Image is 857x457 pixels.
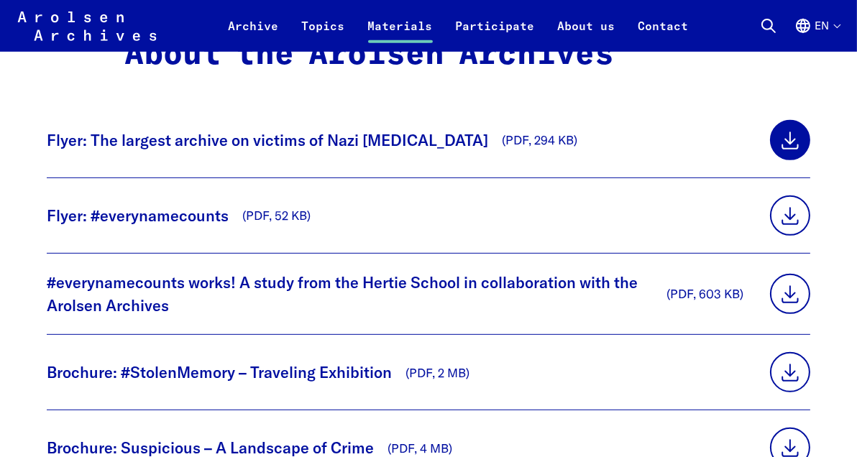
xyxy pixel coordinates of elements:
[794,17,840,52] button: English, language selection
[217,17,290,52] a: Archive
[124,37,733,75] h2: About the Arolsen Archives
[357,17,444,52] a: Materials
[546,17,627,52] a: About us
[290,17,357,52] a: Topics
[444,17,546,52] a: Participate
[217,9,700,43] nav: Primary
[627,17,700,52] a: Contact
